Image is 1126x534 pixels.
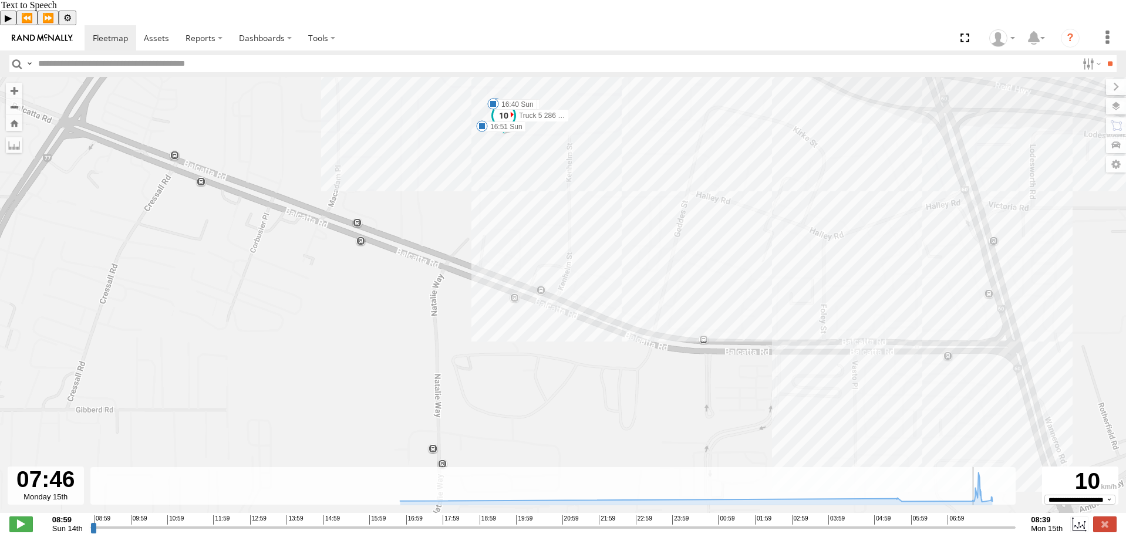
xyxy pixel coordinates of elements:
[6,83,22,99] button: Zoom in
[59,11,76,25] button: Settings
[562,515,579,525] span: 20:59
[1031,524,1063,533] span: Mon 15th Sep 2025
[519,112,584,120] span: Truck 5 286 1IJY426
[911,515,928,525] span: 05:59
[9,516,33,532] label: Play/Stop
[792,515,808,525] span: 02:59
[369,515,386,525] span: 15:59
[1106,156,1126,173] label: Map Settings
[948,515,964,525] span: 06:59
[286,515,303,525] span: 13:59
[516,515,532,525] span: 19:59
[1078,55,1103,72] label: Search Filter Options
[828,515,845,525] span: 03:59
[952,25,976,50] span: Full Screen Dashboard
[52,524,83,533] span: Sun 14th Sep 2025
[636,515,652,525] span: 22:59
[482,121,526,132] label: 16:51 Sun
[25,55,34,72] label: Search Query
[213,515,230,525] span: 11:59
[1093,516,1117,532] label: Close
[52,515,83,524] strong: 08:59
[167,515,184,525] span: 10:59
[874,515,891,525] span: 04:59
[16,11,38,25] button: Previous
[1053,25,1088,50] a: ?
[718,515,734,525] span: 00:59
[1061,29,1080,48] i: ?
[480,515,496,525] span: 18:59
[493,99,537,110] label: 16:40 Sun
[250,515,267,525] span: 12:59
[443,515,459,525] span: 17:59
[94,515,110,525] span: 08:59
[6,115,22,131] button: Zoom Home
[755,515,771,525] span: 01:59
[1023,25,1049,50] label: Notifications
[599,515,615,525] span: 21:59
[131,515,147,525] span: 09:59
[6,137,22,153] label: Measure
[1044,468,1117,495] div: 10
[231,25,300,50] label: Dashboards
[323,515,340,525] span: 14:59
[38,11,59,25] button: Forward
[12,34,73,42] img: rand-logo.svg
[1031,515,1063,524] strong: 08:39
[6,99,22,115] button: Zoom out
[985,29,1019,47] div: Julian Wright
[1094,25,1120,50] label: System Management
[672,515,689,525] span: 23:59
[406,515,423,525] span: 16:59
